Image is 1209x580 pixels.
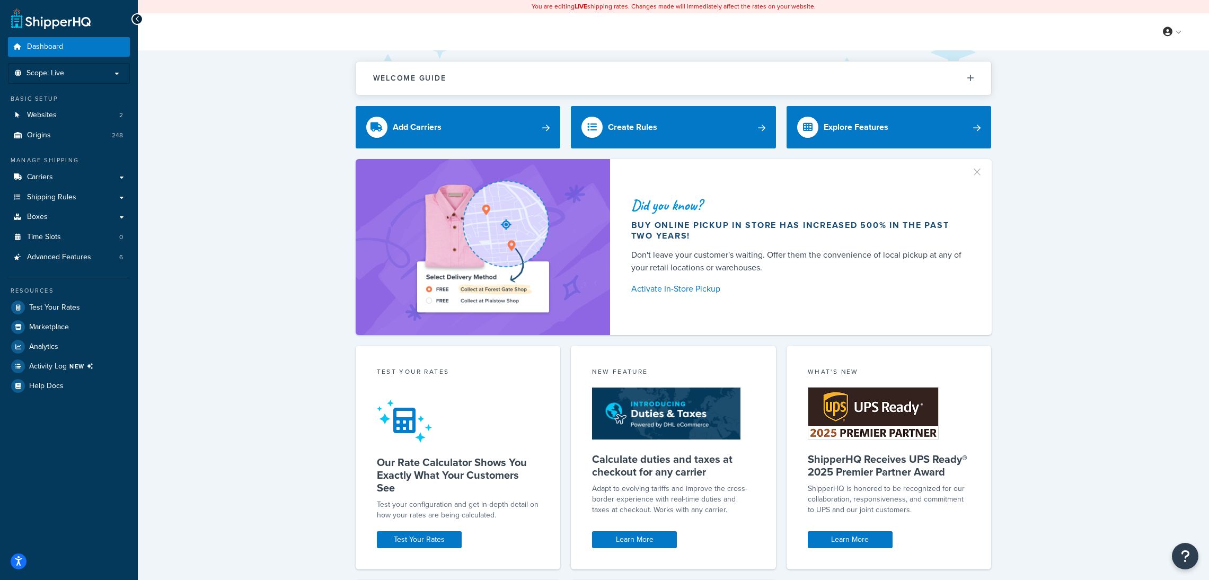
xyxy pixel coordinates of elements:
span: NEW [69,362,98,371]
h5: Calculate duties and taxes at checkout for any carrier [592,453,755,478]
div: What's New [808,367,970,379]
div: Manage Shipping [8,156,130,165]
a: Learn More [592,531,677,548]
a: Origins248 [8,126,130,145]
span: Websites [27,111,57,120]
a: Advanced Features6 [8,248,130,267]
button: Welcome Guide [356,61,991,95]
a: Dashboard [8,37,130,57]
a: Test Your Rates [377,531,462,548]
a: Test Your Rates [8,298,130,317]
span: 6 [119,253,123,262]
li: [object Object] [8,357,130,376]
span: Boxes [27,213,48,222]
span: Advanced Features [27,253,91,262]
span: 248 [112,131,123,140]
p: ShipperHQ is honored to be recognized for our collaboration, responsiveness, and commitment to UP... [808,484,970,515]
span: Activity Log [29,359,98,373]
a: Marketplace [8,318,130,337]
span: Carriers [27,173,53,182]
div: New Feature [592,367,755,379]
div: Buy online pickup in store has increased 500% in the past two years! [631,220,966,241]
div: Explore Features [824,120,888,135]
a: Websites2 [8,106,130,125]
div: Add Carriers [393,120,442,135]
div: Test your configuration and get in-depth detail on how your rates are being calculated. [377,499,540,521]
a: Time Slots0 [8,227,130,247]
a: Explore Features [787,106,992,148]
a: Boxes [8,207,130,227]
span: Analytics [29,342,58,351]
div: Did you know? [631,198,966,213]
a: Analytics [8,337,130,356]
div: Don't leave your customer's waiting. Offer them the convenience of local pickup at any of your re... [631,249,966,274]
span: Marketplace [29,323,69,332]
a: Activate In-Store Pickup [631,282,966,296]
a: Carriers [8,168,130,187]
span: 0 [119,233,123,242]
h5: ShipperHQ Receives UPS Ready® 2025 Premier Partner Award [808,453,970,478]
span: Shipping Rules [27,193,76,202]
div: Basic Setup [8,94,130,103]
div: Resources [8,286,130,295]
p: Adapt to evolving tariffs and improve the cross-border experience with real-time duties and taxes... [592,484,755,515]
img: ad-shirt-map-b0359fc47e01cab431d101c4b569394f6a03f54285957d908178d52f29eb9668.png [387,175,579,319]
a: Add Carriers [356,106,561,148]
h2: Welcome Guide [373,74,446,82]
div: Test your rates [377,367,540,379]
a: Activity LogNEW [8,357,130,376]
li: Time Slots [8,227,130,247]
a: Shipping Rules [8,188,130,207]
button: Open Resource Center [1172,543,1198,569]
span: Dashboard [27,42,63,51]
div: Create Rules [608,120,657,135]
li: Origins [8,126,130,145]
b: LIVE [575,2,587,11]
a: Create Rules [571,106,776,148]
span: Time Slots [27,233,61,242]
span: 2 [119,111,123,120]
span: Test Your Rates [29,303,80,312]
a: Learn More [808,531,893,548]
span: Help Docs [29,382,64,391]
h5: Our Rate Calculator Shows You Exactly What Your Customers See [377,456,540,494]
span: Scope: Live [27,69,64,78]
a: Help Docs [8,376,130,396]
li: Websites [8,106,130,125]
span: Origins [27,131,51,140]
li: Advanced Features [8,248,130,267]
